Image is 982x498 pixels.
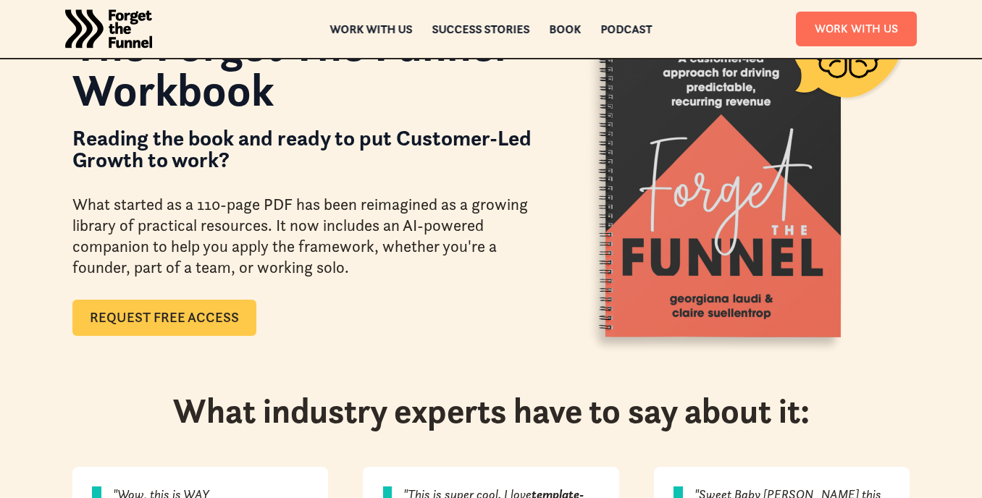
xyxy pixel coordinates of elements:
[796,12,917,46] a: Work With Us
[72,124,532,173] strong: Reading the book and ready to put Customer-Led Growth to work?
[173,390,810,432] h2: What industry experts have to say about it:
[601,24,652,34] a: Podcast
[72,300,256,336] a: Request Free Access
[432,24,530,34] a: Success Stories
[72,22,557,113] h1: The Forget The Funnel Workbook
[330,24,413,34] a: Work with us
[72,194,557,279] div: What started as a 110-page PDF has been reimagined as a growing library of practical resources. I...
[550,24,582,34] a: Book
